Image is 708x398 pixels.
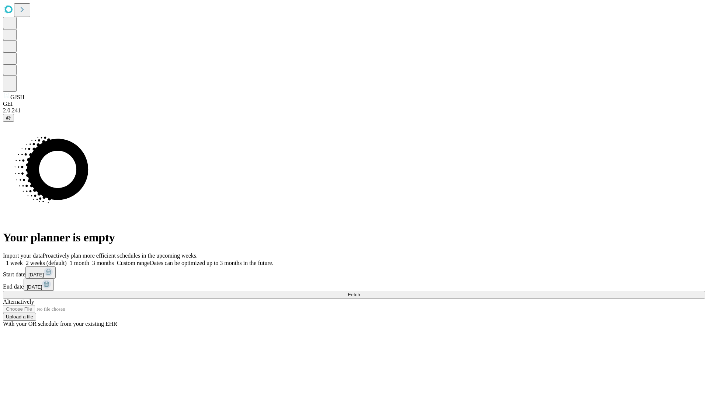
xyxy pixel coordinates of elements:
div: Start date [3,266,705,279]
span: GJSH [10,94,24,100]
span: 1 month [70,260,89,266]
span: Fetch [348,292,360,297]
span: 3 months [92,260,114,266]
h1: Your planner is empty [3,231,705,244]
button: [DATE] [25,266,56,279]
span: 1 week [6,260,23,266]
button: @ [3,114,14,122]
div: End date [3,279,705,291]
div: GEI [3,101,705,107]
span: Proactively plan more efficient schedules in the upcoming weeks. [43,252,198,259]
span: Dates can be optimized up to 3 months in the future. [150,260,273,266]
button: Fetch [3,291,705,298]
span: 2 weeks (default) [26,260,67,266]
span: @ [6,115,11,121]
span: Import your data [3,252,43,259]
span: Custom range [117,260,150,266]
div: 2.0.241 [3,107,705,114]
span: [DATE] [27,284,42,290]
span: With your OR schedule from your existing EHR [3,321,117,327]
span: Alternatively [3,298,34,305]
span: [DATE] [28,272,44,277]
button: Upload a file [3,313,36,321]
button: [DATE] [24,279,54,291]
